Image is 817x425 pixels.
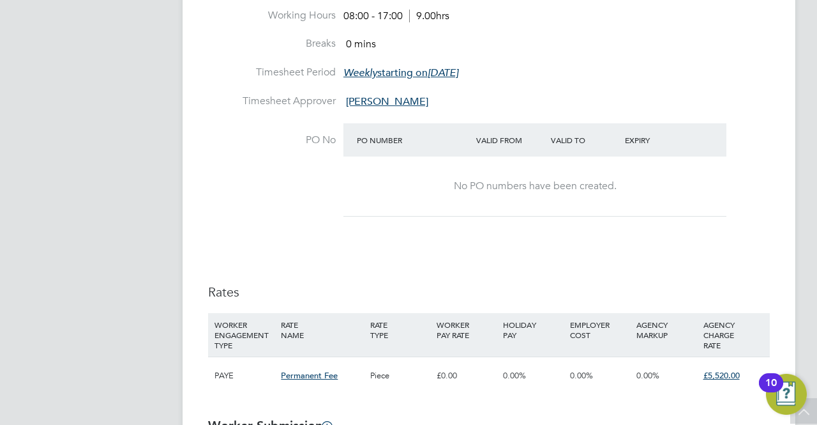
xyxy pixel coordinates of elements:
[208,9,336,22] label: Working Hours
[428,66,458,79] em: [DATE]
[570,370,593,381] span: 0.00%
[548,128,622,151] div: Valid To
[281,370,338,381] span: Permanent Fee
[208,37,336,50] label: Breaks
[354,128,473,151] div: PO Number
[503,370,526,381] span: 0.00%
[356,180,714,193] div: No PO numbers have been created.
[636,370,659,381] span: 0.00%
[346,95,428,108] span: [PERSON_NAME]
[473,128,548,151] div: Valid From
[567,313,633,346] div: EMPLOYER COST
[433,313,500,346] div: WORKER PAY RATE
[703,370,740,381] span: £5,520.00
[343,10,449,23] div: 08:00 - 17:00
[367,313,433,346] div: RATE TYPE
[208,284,770,300] h3: Rates
[211,357,278,394] div: PAYE
[208,95,336,108] label: Timesheet Approver
[208,134,336,147] label: PO No
[433,357,500,394] div: £0.00
[409,10,449,22] span: 9.00hrs
[633,313,700,346] div: AGENCY MARKUP
[343,66,458,79] span: starting on
[622,128,696,151] div: Expiry
[211,313,278,357] div: WORKER ENGAGEMENT TYPE
[346,38,376,50] span: 0 mins
[765,383,777,399] div: 10
[278,313,366,346] div: RATE NAME
[766,374,807,415] button: Open Resource Center, 10 new notifications
[367,357,433,394] div: Piece
[500,313,566,346] div: HOLIDAY PAY
[208,66,336,79] label: Timesheet Period
[343,66,377,79] em: Weekly
[700,313,767,357] div: AGENCY CHARGE RATE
